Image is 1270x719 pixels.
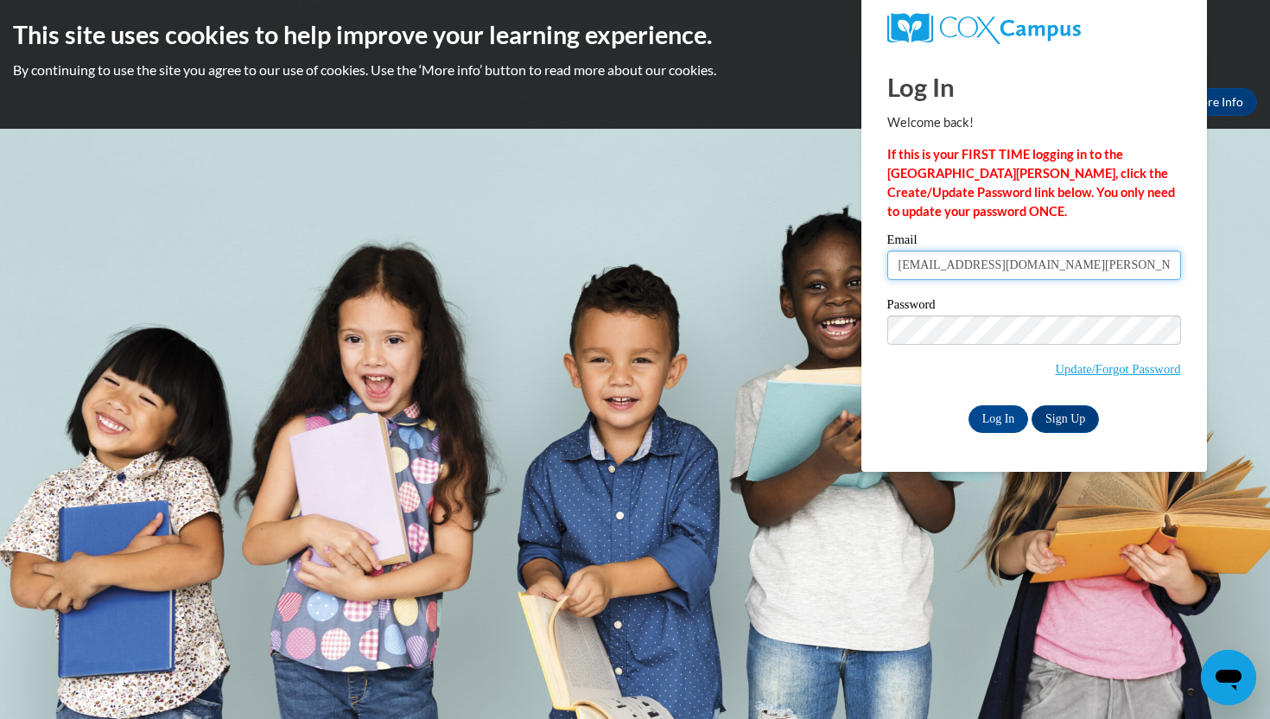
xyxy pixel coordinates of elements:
a: COX Campus [887,13,1181,44]
h2: This site uses cookies to help improve your learning experience. [13,17,1257,52]
img: COX Campus [887,13,1081,44]
label: Email [887,233,1181,251]
h1: Log In [887,69,1181,105]
p: By continuing to use the site you agree to our use of cookies. Use the ‘More info’ button to read... [13,60,1257,80]
iframe: Button to launch messaging window [1201,650,1256,705]
a: Sign Up [1032,405,1099,433]
label: Password [887,298,1181,315]
strong: If this is your FIRST TIME logging in to the [GEOGRAPHIC_DATA][PERSON_NAME], click the Create/Upd... [887,147,1175,219]
a: More Info [1176,88,1257,116]
p: Welcome back! [887,113,1181,132]
input: Log In [968,405,1029,433]
a: Update/Forgot Password [1055,362,1180,376]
